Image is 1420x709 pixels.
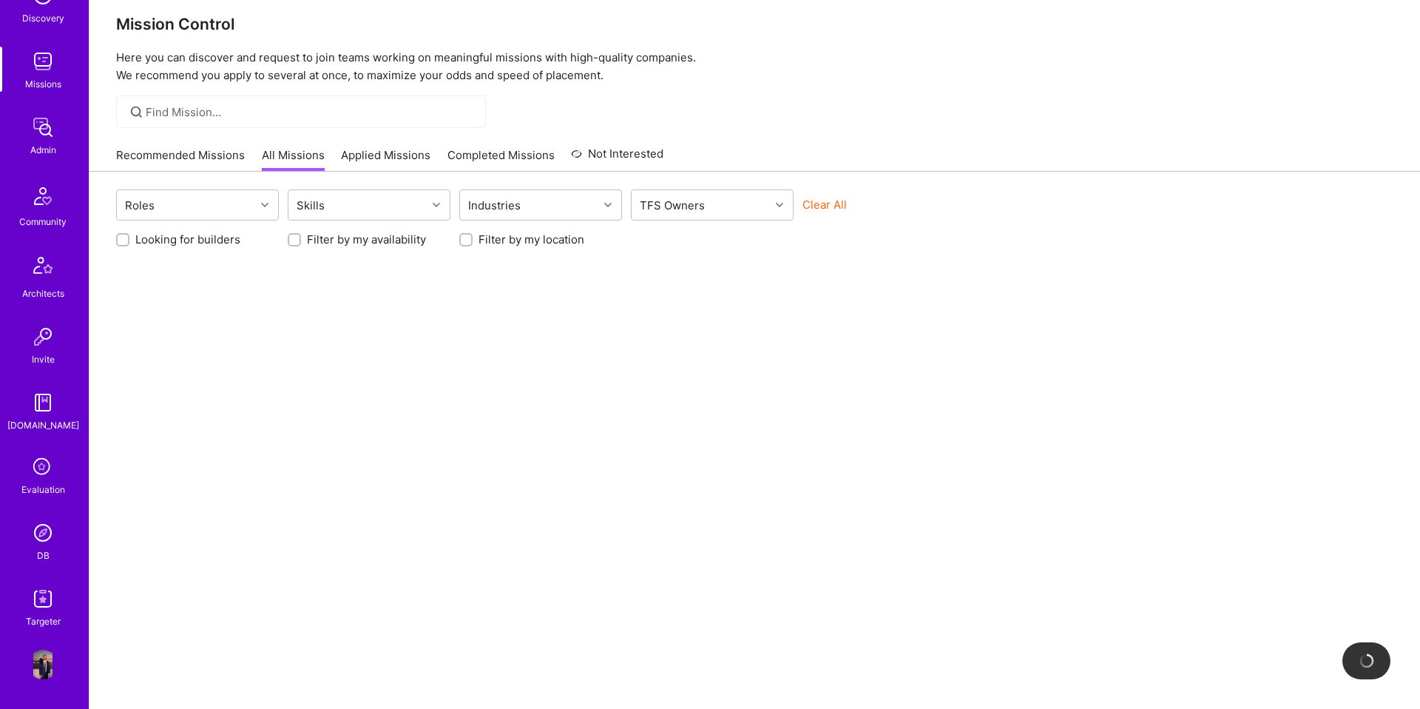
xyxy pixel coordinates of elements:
img: teamwork [28,47,58,76]
div: Discovery [22,10,64,26]
a: All Missions [262,147,325,172]
div: Skills [293,195,328,216]
label: Filter by my location [479,232,584,247]
a: Recommended Missions [116,147,245,172]
img: Architects [25,250,61,286]
input: Find Mission... [146,104,475,120]
div: Evaluation [21,482,65,497]
img: Admin Search [28,518,58,548]
img: admin teamwork [28,112,58,142]
i: icon Chevron [433,201,440,209]
i: icon Chevron [776,201,783,209]
img: guide book [28,388,58,417]
div: Community [19,214,67,229]
img: loading [1356,651,1377,671]
div: Architects [22,286,64,301]
img: User Avatar [28,650,58,679]
div: TFS Owners [636,195,709,216]
img: Invite [28,322,58,352]
label: Looking for builders [135,232,240,247]
img: Community [25,178,61,214]
a: Applied Missions [341,147,430,172]
label: Filter by my availability [307,232,426,247]
div: Roles [121,195,158,216]
div: Invite [32,352,55,367]
div: Missions [25,76,61,92]
a: Not Interested [571,145,663,172]
h3: Mission Control [116,15,1393,33]
div: Targeter [26,614,61,629]
button: Clear All [802,197,847,212]
div: DB [37,548,50,563]
p: Here you can discover and request to join teams working on meaningful missions with high-quality ... [116,49,1393,84]
a: User Avatar [24,650,61,679]
img: Skill Targeter [28,584,58,614]
div: Admin [30,142,56,158]
i: icon SearchGrey [128,104,145,121]
i: icon Chevron [261,201,268,209]
div: Industries [464,195,524,216]
a: Completed Missions [447,147,555,172]
div: [DOMAIN_NAME] [7,417,79,433]
i: icon SelectionTeam [29,454,57,482]
i: icon Chevron [604,201,612,209]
